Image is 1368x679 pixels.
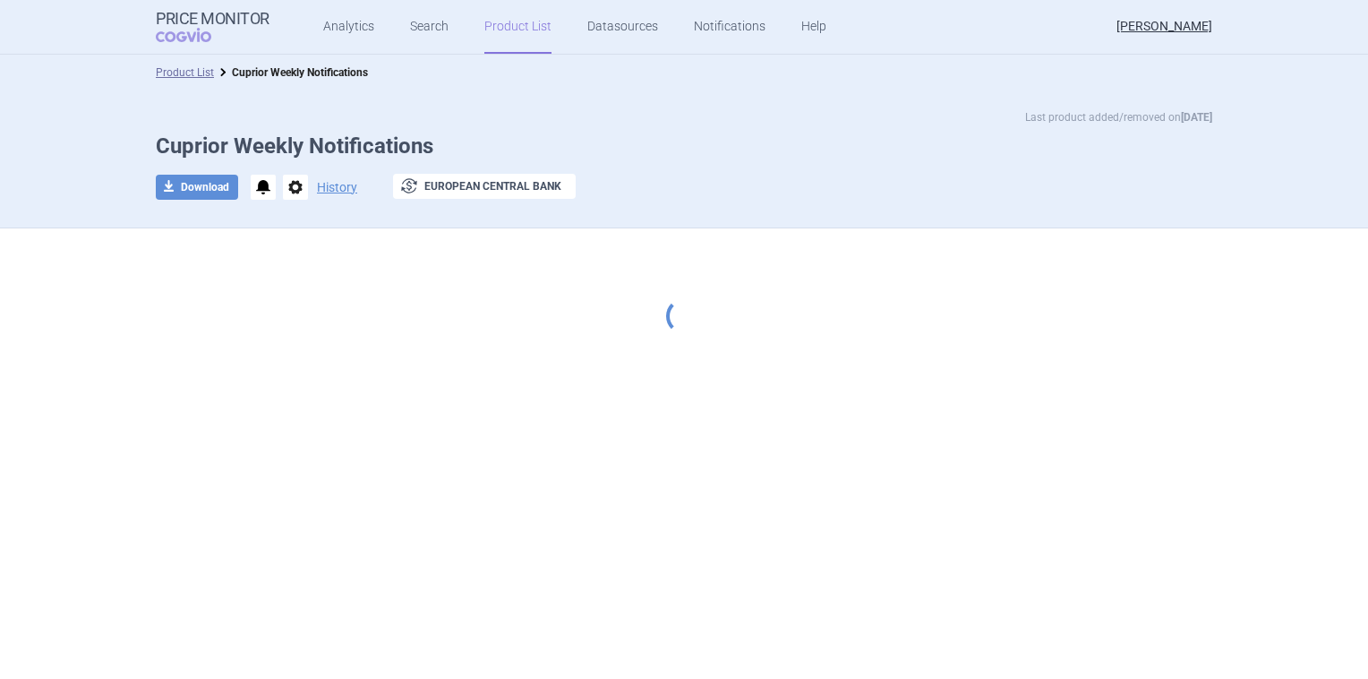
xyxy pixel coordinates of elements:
button: European Central Bank [393,174,576,199]
p: Last product added/removed on [1025,108,1212,126]
button: Download [156,175,238,200]
strong: Cuprior Weekly Notifications [232,66,368,79]
strong: [DATE] [1181,111,1212,124]
h1: Cuprior Weekly Notifications [156,133,1212,159]
button: History [317,181,357,193]
a: Price MonitorCOGVIO [156,10,269,44]
a: Product List [156,66,214,79]
span: COGVIO [156,28,236,42]
li: Product List [156,64,214,82]
strong: Price Monitor [156,10,269,28]
li: Cuprior Weekly Notifications [214,64,368,82]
